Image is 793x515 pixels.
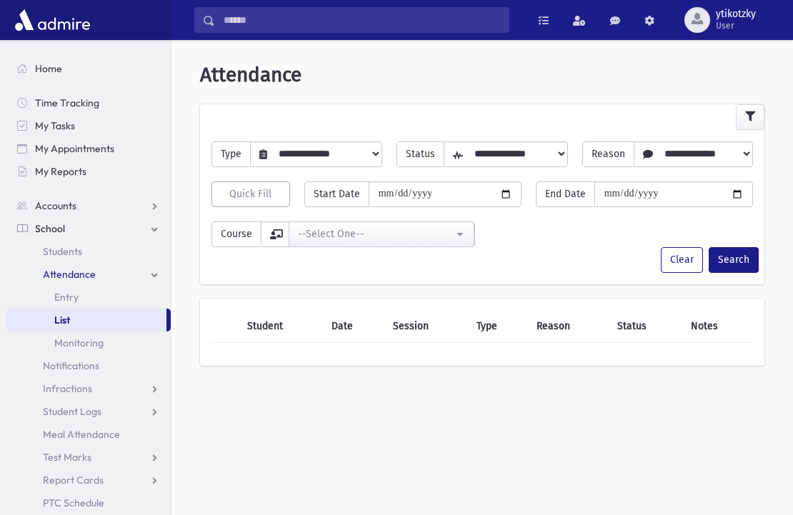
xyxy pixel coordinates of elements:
span: My Appointments [35,142,114,155]
span: Attendance [200,63,301,86]
a: Meal Attendance [6,423,171,446]
button: --Select One-- [289,221,474,247]
a: Attendance [6,263,171,286]
a: Student Logs [6,400,171,423]
span: Time Tracking [35,96,99,109]
th: Student [239,310,323,343]
span: Reason [582,141,634,167]
th: Date [323,310,384,343]
a: Home [6,57,171,80]
img: AdmirePro [11,6,94,34]
a: Notifications [6,354,171,377]
a: Accounts [6,194,171,217]
span: Entry [54,291,79,304]
span: Accounts [35,199,76,212]
button: Clear [661,247,703,273]
span: Meal Attendance [43,428,120,441]
button: Quick Fill [211,181,290,207]
span: Home [35,62,62,75]
span: Test Marks [43,451,91,464]
span: User [716,20,756,31]
span: PTC Schedule [43,496,104,509]
a: Report Cards [6,469,171,491]
a: My Appointments [6,137,171,160]
span: Status [396,141,444,167]
a: Monitoring [6,331,171,354]
span: Student Logs [43,405,101,418]
a: My Reports [6,160,171,183]
span: Monitoring [54,336,104,349]
th: Reason [528,310,609,343]
span: My Tasks [35,119,75,132]
button: Search [709,247,759,273]
a: Infractions [6,377,171,400]
th: Type [468,310,528,343]
a: List [6,309,166,331]
a: My Tasks [6,114,171,137]
a: Test Marks [6,446,171,469]
span: My Reports [35,165,86,178]
span: School [35,222,65,235]
span: End Date [536,181,595,207]
th: Status [609,310,682,343]
span: Report Cards [43,474,104,486]
a: Students [6,240,171,263]
a: Time Tracking [6,91,171,114]
a: PTC Schedule [6,491,171,514]
span: Type [211,141,251,167]
span: ytikotzky [716,9,756,20]
span: Quick Fill [229,188,271,200]
span: Attendance [43,268,96,281]
span: Start Date [304,181,369,207]
th: Session [384,310,469,343]
span: Students [43,245,82,258]
span: Course [211,221,261,247]
th: Notes [682,310,753,343]
span: List [54,314,70,326]
input: Search [215,7,509,33]
a: Entry [6,286,171,309]
span: Notifications [43,359,99,372]
div: --Select One-- [298,226,454,241]
span: Infractions [43,382,92,395]
a: School [6,217,171,240]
